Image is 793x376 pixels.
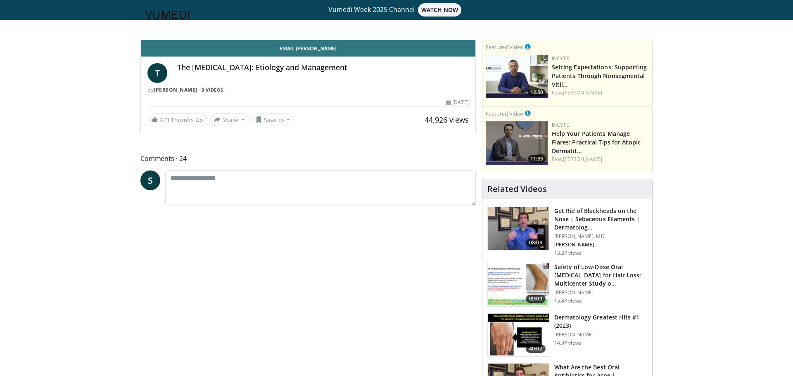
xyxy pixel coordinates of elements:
[554,313,647,330] h3: Dermatology Greatest Hits #1 (2023)
[563,156,602,163] a: [PERSON_NAME]
[526,295,546,303] span: 09:09
[154,86,197,93] a: [PERSON_NAME]
[487,184,547,194] h4: Related Videos
[552,130,641,155] a: Help Your Patients Manage Flares: Practical Tips for Atopic Dermatit…
[526,345,546,353] span: 40:02
[554,340,582,346] p: 14.9K views
[552,129,649,155] h3: Help Your Patients Manage Flares: Practical Tips for Atopic Dermatitis
[487,263,647,307] a: 09:09 Safety of Low-Dose Oral [MEDICAL_DATA] for Hair Loss: Multicenter Study o… [PERSON_NAME] 15...
[554,289,647,296] p: [PERSON_NAME]
[528,89,546,96] span: 12:50
[252,113,294,126] button: Save to
[526,239,546,247] span: 08:03
[486,55,548,98] a: 12:50
[147,63,167,83] a: T
[554,298,582,304] p: 15.4K views
[525,42,531,51] a: This is paid for by Incyte
[552,156,649,163] div: Feat.
[552,63,647,88] a: Setting Expectations: Supporting Patients Through Nonsegmental Vitil…
[554,263,647,288] h3: Safety of Low-Dose Oral Minoxidil for Hair Loss: Multicenter Study of 1404 Patients
[145,11,189,19] img: VuMedi Logo
[552,55,569,62] a: Incyte
[487,207,647,256] a: 08:03 Get Rid of Blackheads on the Nose | Sebaceous Filaments | Dermatolog… [PERSON_NAME], MD [PE...
[210,113,249,126] button: Share
[554,250,582,256] p: 13.2K views
[446,99,468,106] div: [DATE]
[177,63,469,72] h4: The [MEDICAL_DATA]: Etiology and Management
[488,263,549,306] img: 83a686ce-4f43-4faf-a3e0-1f3ad054bd57.150x105_q85_crop-smart_upscale.jpg
[488,314,549,357] img: 167f4955-2110-4677-a6aa-4d4647c2ca19.150x105_q85_crop-smart_upscale.jpg
[486,55,548,98] img: 98b3b5a8-6d6d-4e32-b979-fd4084b2b3f2.png.150x105_q85_crop-smart_upscale.jpg
[199,86,226,93] a: 3 Videos
[486,121,548,165] a: 11:35
[554,331,647,338] p: [PERSON_NAME]
[147,86,469,94] div: By
[488,207,549,250] img: 54dc8b42-62c8-44d6-bda4-e2b4e6a7c56d.150x105_q85_crop-smart_upscale.jpg
[140,170,160,190] a: S
[552,89,649,97] div: Feat.
[552,121,569,128] a: Incyte
[554,241,647,248] p: John Barbieri
[486,121,548,165] img: 601112bd-de26-4187-b266-f7c9c3587f14.png.150x105_q85_crop-smart_upscale.jpg
[487,313,647,357] a: 40:02 Dermatology Greatest Hits #1 (2023) [PERSON_NAME] 14.9K views
[425,115,469,125] span: 44,926 views
[552,62,649,88] h3: Setting Expectations: Supporting Patients Through Nonsegmental Vitiligo Treatment
[141,40,475,57] a: Email [PERSON_NAME]
[528,155,546,163] span: 11:35
[525,109,531,118] a: This is paid for by Incyte
[554,207,647,232] h3: Get Rid of Blackheads on the Nose | Sebaceous Filaments | Dermatologist and Acne Expert Explains
[554,233,647,240] p: [PERSON_NAME], MD
[147,114,207,126] a: 243 Thumbs Up
[486,110,523,117] small: Featured Video
[159,116,169,124] span: 243
[486,43,523,51] small: Featured Video
[563,89,602,96] a: [PERSON_NAME]
[140,153,476,164] span: Comments 24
